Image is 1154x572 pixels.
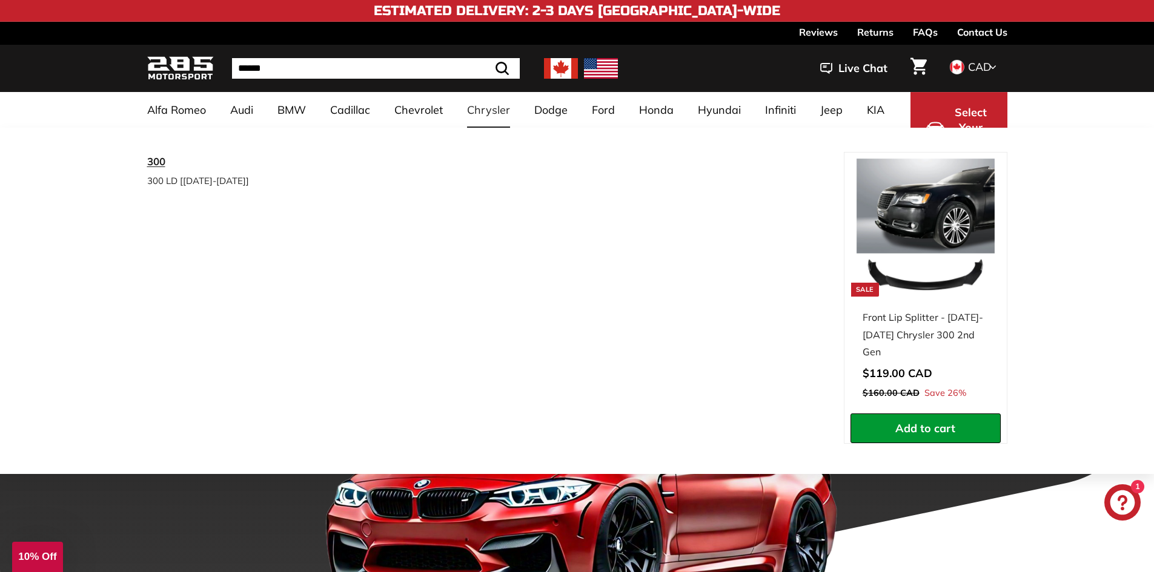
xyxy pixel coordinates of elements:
a: KIA [855,92,897,128]
a: Cadillac [318,92,382,128]
a: Cart [903,48,934,89]
a: Returns [857,22,894,42]
inbox-online-store-chat: Shopify online store chat [1101,484,1144,524]
a: 300 LD [[DATE]-[DATE]] [147,172,290,189]
span: Add to cart [895,421,955,435]
span: Select Your Vehicle [950,105,992,151]
img: Logo_285_Motorsport_areodynamics_components [147,54,214,83]
input: Search [232,58,520,79]
span: Live Chat [838,61,887,76]
a: Dodge [522,92,580,128]
span: Save 26% [924,386,966,401]
a: Reviews [799,22,838,42]
a: Sale Front Lip Splitter - [DATE]-[DATE] Chrysler 300 2nd Gen Save 26% [851,153,1001,413]
a: FAQs [913,22,938,42]
span: $119.00 CAD [863,366,932,380]
a: Audi [218,92,265,128]
a: Infiniti [753,92,808,128]
a: BMW [265,92,318,128]
h4: Estimated Delivery: 2-3 Days [GEOGRAPHIC_DATA]-Wide [374,4,780,18]
button: Add to cart [851,413,1001,444]
a: Ford [580,92,627,128]
div: Front Lip Splitter - [DATE]-[DATE] Chrysler 300 2nd Gen [863,309,989,361]
a: Alfa Romeo [135,92,218,128]
span: $160.00 CAD [863,387,920,398]
div: Sale [851,283,879,297]
button: Live Chat [804,53,903,84]
a: Honda [627,92,686,128]
span: CAD [968,60,991,74]
a: Contact Us [957,22,1007,42]
span: 10% Off [18,551,56,562]
a: Jeep [808,92,855,128]
a: 300 [147,152,290,172]
a: Chevrolet [382,92,455,128]
div: 10% Off [12,542,63,572]
a: Chrysler [455,92,522,128]
a: Hyundai [686,92,753,128]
